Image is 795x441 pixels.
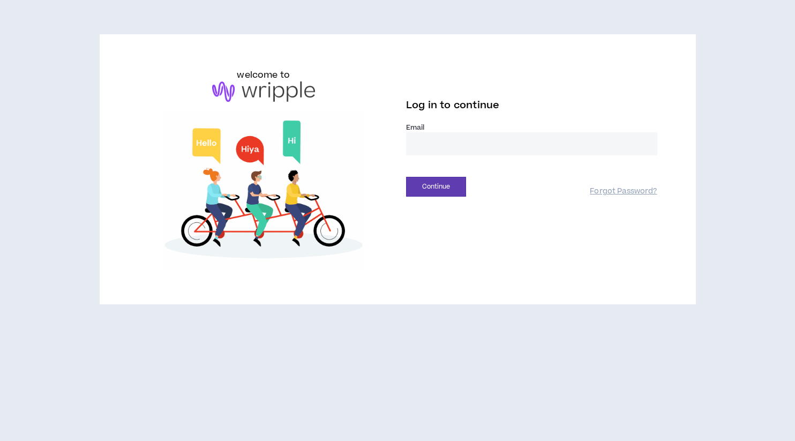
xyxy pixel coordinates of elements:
[590,186,657,197] a: Forgot Password?
[212,81,315,102] img: logo-brand.png
[406,99,499,112] span: Log in to continue
[138,113,389,271] img: Welcome to Wripple
[406,177,466,197] button: Continue
[406,123,657,132] label: Email
[237,69,290,81] h6: welcome to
